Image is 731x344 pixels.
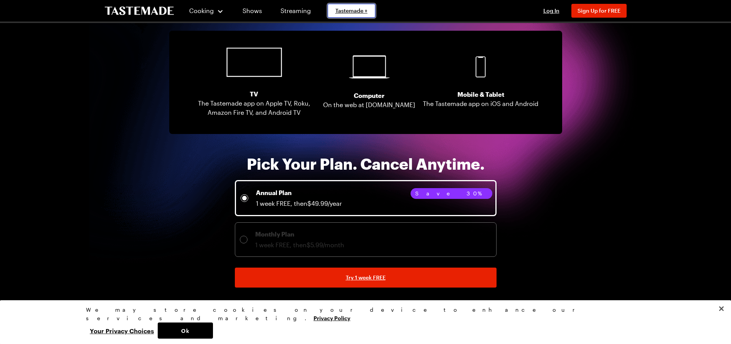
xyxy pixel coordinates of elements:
[536,7,567,15] button: Log In
[256,188,342,197] p: Annual Plan
[193,99,315,117] p: The Tastemade app on Apple TV, Roku, Amazon Fire TV, and Android TV
[323,91,415,100] h4: Computer
[346,274,386,281] span: Try 1 week FREE
[415,190,488,197] span: Save 30%
[335,7,368,15] span: Tastemade +
[235,268,497,288] a: Try 1 week FREE
[328,4,375,18] a: Tastemade +
[256,200,342,207] span: 1 week FREE, then $49.99/year
[189,7,214,14] span: Cooking
[86,322,158,339] button: Your Privacy Choices
[158,322,213,339] button: Ok
[423,99,538,108] p: The Tastemade app on iOS and Android
[713,300,730,317] button: Close
[323,100,415,109] p: On the web at [DOMAIN_NAME]
[543,7,559,14] span: Log In
[255,230,344,239] p: Monthly Plan
[189,2,224,20] button: Cooking
[578,7,620,14] span: Sign Up for FREE
[105,7,174,15] a: To Tastemade Home Page
[86,306,639,339] div: Privacy
[247,155,485,172] h3: Pick Your Plan. Cancel Anytime.
[571,4,627,18] button: Sign Up for FREE
[423,90,538,99] h4: Mobile & Tablet
[86,306,639,322] div: We may store cookies on your device to enhance our services and marketing.
[314,314,350,321] a: More information about your privacy, opens in a new tab
[255,241,344,248] span: 1 week FREE, then $5.99/month
[193,89,315,99] h4: TV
